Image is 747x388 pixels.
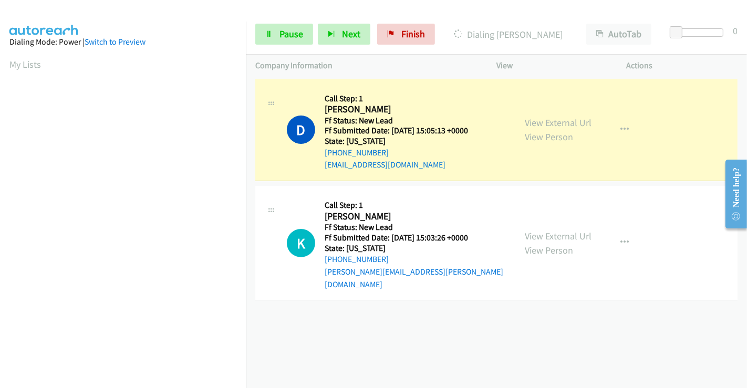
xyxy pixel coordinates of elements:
[525,230,592,242] a: View External Url
[525,117,592,129] a: View External Url
[496,59,608,72] p: View
[318,24,370,45] button: Next
[9,36,236,48] div: Dialing Mode: Power |
[325,136,481,146] h5: State: [US_STATE]
[255,59,478,72] p: Company Information
[586,24,651,45] button: AutoTab
[675,28,723,37] div: Delay between calls (in seconds)
[377,24,435,45] a: Finish
[325,160,445,170] a: [EMAIL_ADDRESS][DOMAIN_NAME]
[287,229,315,257] h1: K
[733,24,738,38] div: 0
[325,103,481,116] h2: [PERSON_NAME]
[401,28,425,40] span: Finish
[255,24,313,45] a: Pause
[325,243,506,254] h5: State: [US_STATE]
[85,37,146,47] a: Switch to Preview
[325,125,481,136] h5: Ff Submitted Date: [DATE] 15:05:13 +0000
[287,229,315,257] div: The call is yet to be attempted
[325,233,506,243] h5: Ff Submitted Date: [DATE] 15:03:26 +0000
[325,116,481,126] h5: Ff Status: New Lead
[525,131,573,143] a: View Person
[325,254,389,264] a: [PHONE_NUMBER]
[9,58,41,70] a: My Lists
[279,28,303,40] span: Pause
[525,244,573,256] a: View Person
[325,148,389,158] a: [PHONE_NUMBER]
[325,267,503,289] a: [PERSON_NAME][EMAIL_ADDRESS][PERSON_NAME][DOMAIN_NAME]
[342,28,360,40] span: Next
[449,27,567,41] p: Dialing [PERSON_NAME]
[325,200,506,211] h5: Call Step: 1
[325,222,506,233] h5: Ff Status: New Lead
[325,93,481,104] h5: Call Step: 1
[717,152,747,236] iframe: Resource Center
[325,211,481,223] h2: [PERSON_NAME]
[287,116,315,144] h1: D
[627,59,738,72] p: Actions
